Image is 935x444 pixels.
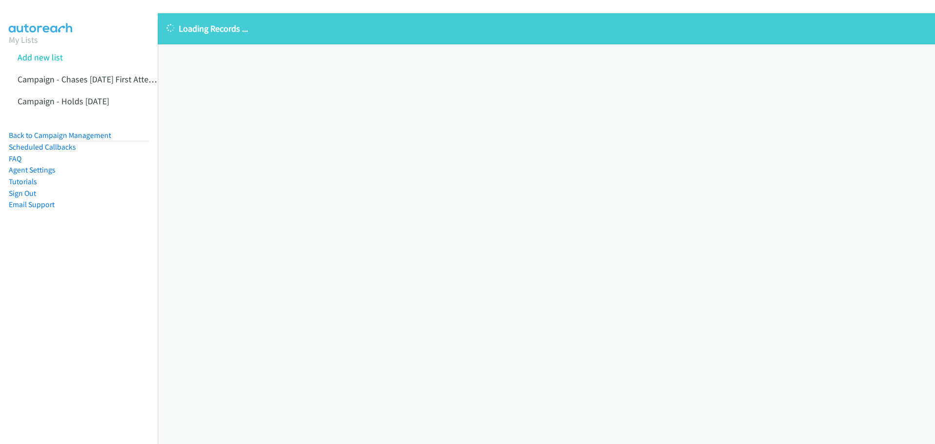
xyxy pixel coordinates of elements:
a: Back to Campaign Management [9,131,111,140]
a: Campaign - Chases [DATE] First Attempts [18,74,168,85]
a: My Lists [9,34,38,45]
a: Email Support [9,200,55,209]
a: Tutorials [9,177,37,186]
a: Campaign - Holds [DATE] [18,96,109,107]
a: FAQ [9,154,21,163]
a: Scheduled Callbacks [9,142,76,152]
p: Loading Records ... [167,22,926,35]
a: Agent Settings [9,165,56,174]
a: Add new list [18,52,63,63]
a: Sign Out [9,189,36,198]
